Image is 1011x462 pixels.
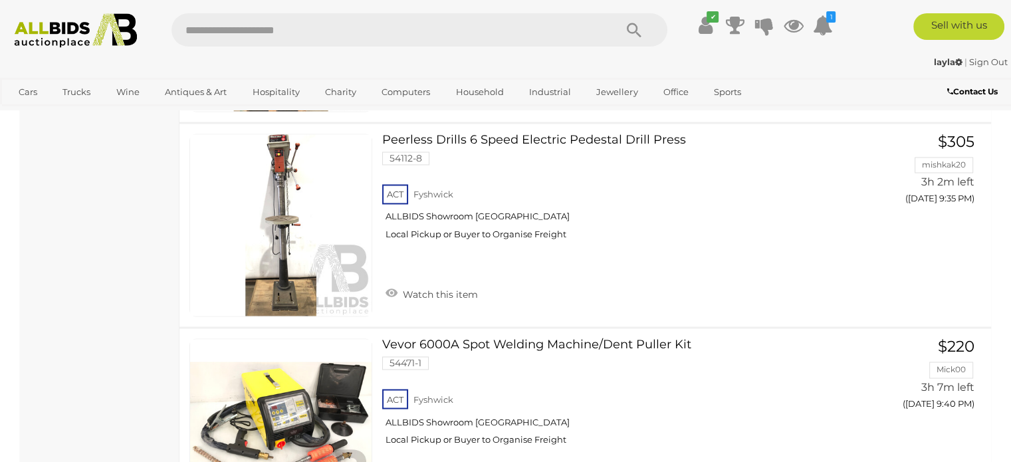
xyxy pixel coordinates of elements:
a: Wine [108,81,148,103]
a: Antiques & Art [156,81,235,103]
a: 1 [812,13,832,37]
span: $305 [938,132,974,151]
a: Sell with us [913,13,1004,40]
a: [GEOGRAPHIC_DATA] [10,103,122,125]
a: $220 Mick00 3h 7m left ([DATE] 9:40 PM) [866,338,978,416]
a: Household [447,81,512,103]
span: Watch this item [399,289,478,300]
a: Office [655,81,697,103]
a: Hospitality [244,81,308,103]
a: Watch this item [382,283,481,303]
b: Contact Us [947,86,998,96]
a: Vevor 6000A Spot Welding Machine/Dent Puller Kit 54471-1 ACT Fyshwick ALLBIDS Showroom [GEOGRAPHI... [392,338,845,455]
a: Peerless Drills 6 Speed Electric Pedestal Drill Press 54112-8 ACT Fyshwick ALLBIDS Showroom [GEOG... [392,134,845,250]
img: Allbids.com.au [7,13,144,48]
a: Trucks [54,81,99,103]
a: Industrial [520,81,580,103]
a: Jewellery [588,81,646,103]
strong: layla [934,57,962,67]
button: Search [601,13,667,47]
a: $305 mishkak20 3h 2m left ([DATE] 9:35 PM) [866,134,978,211]
a: Computers [373,81,439,103]
span: $220 [938,337,974,356]
a: ✔ [695,13,715,37]
a: Charity [316,81,365,103]
a: Sign Out [969,57,1008,67]
i: 1 [826,11,836,23]
a: Cars [10,81,46,103]
span: | [964,57,967,67]
a: Contact Us [947,84,1001,99]
a: Sports [705,81,750,103]
a: layla [934,57,964,67]
i: ✔ [707,11,719,23]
